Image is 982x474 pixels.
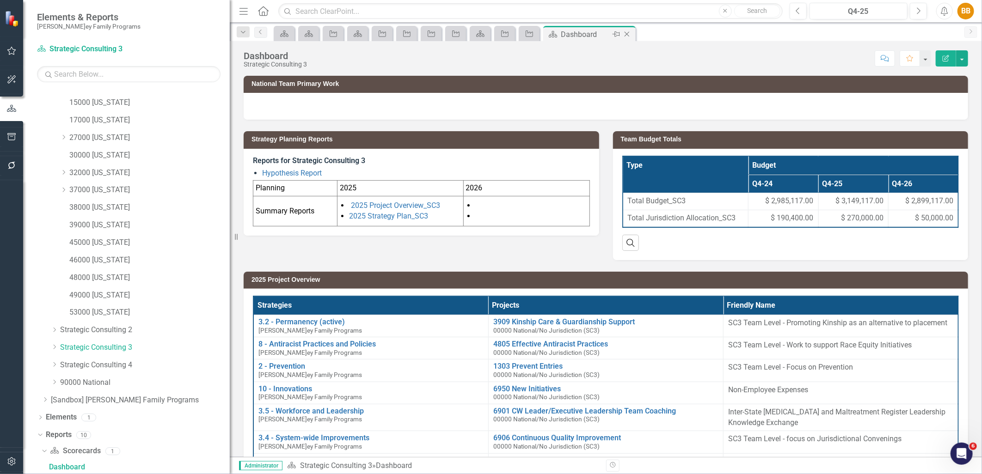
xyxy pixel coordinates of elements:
[724,359,958,382] td: Double-Click to Edit
[258,443,362,450] span: [PERSON_NAME]ey Family Programs
[628,213,744,224] span: Total Jurisdiction Allocation_SC3
[69,133,230,143] a: 27000 [US_STATE]
[258,415,362,423] span: [PERSON_NAME]ey Family Programs
[905,196,953,207] span: $ 2,899,117.00
[337,181,463,196] td: 2025
[258,362,484,371] a: 2 - Prevention
[253,337,488,359] td: Double-Click to Edit Right Click for Context Menu
[488,315,723,337] td: Double-Click to Edit Right Click for Context Menu
[835,196,884,207] span: $ 3,149,117.00
[244,51,307,61] div: Dashboard
[258,371,362,378] span: [PERSON_NAME]ey Family Programs
[69,115,230,126] a: 17000 [US_STATE]
[628,196,744,207] span: Total Budget_SC3
[728,318,947,327] span: SC3 Team Level - Promoting Kinship as an alternative to placement
[69,237,230,248] a: 45000 [US_STATE]
[493,443,600,450] span: 00000 National/No Jurisdiction (SC3)
[253,404,488,431] td: Double-Click to Edit Right Click for Context Menu
[258,456,484,465] a: 1 - Supportive Communities
[957,3,974,19] button: BB
[488,382,723,404] td: Double-Click to Edit Right Click for Context Menu
[488,404,723,431] td: Double-Click to Edit Right Click for Context Menu
[724,404,958,431] td: Double-Click to Edit
[493,362,718,371] a: 1303 Prevent Entries
[46,430,72,440] a: Reports
[253,315,488,337] td: Double-Click to Edit Right Click for Context Menu
[37,12,141,23] span: Elements & Reports
[493,318,718,326] a: 3909 Kinship Care & Guardianship Support
[5,11,21,27] img: ClearPoint Strategy
[49,463,230,471] div: Dashboard
[258,385,484,393] a: 10 - Innovations
[60,325,230,335] a: Strategic Consulting 2
[810,3,908,19] button: Q4-25
[262,169,322,177] a: Hypothesis Report
[349,212,428,220] a: 2025 Strategy Plan_SC3
[734,5,780,18] button: Search
[561,29,610,40] div: Dashboard
[60,342,230,353] a: Strategic Consulting 3
[351,201,440,210] a: 2025 Project Overview_SC3
[252,136,595,143] h3: Strategy Planning Reports
[258,393,362,401] span: [PERSON_NAME]ey Family Programs
[51,395,230,406] a: [Sandbox] [PERSON_NAME] Family Programs
[37,23,141,30] small: [PERSON_NAME]ey Family Programs
[60,377,230,388] a: 90000 National
[493,385,718,393] a: 6950 New Initiatives
[493,393,600,401] span: 00000 National/No Jurisdiction (SC3)
[300,461,372,470] a: Strategic Consulting 3
[813,6,904,17] div: Q4-25
[463,181,589,196] td: 2026
[256,206,335,217] p: Summary Reports
[69,202,230,213] a: 38000 [US_STATE]
[621,136,964,143] h3: Team Budget Totals
[493,407,718,415] a: 6901 CW Leader/Executive Leadership Team Coaching
[69,150,230,161] a: 30000 [US_STATE]
[488,431,723,453] td: Double-Click to Edit Right Click for Context Menu
[771,213,814,224] span: $ 190,400.00
[258,434,484,442] a: 3.4 - System-wide Improvements
[37,66,221,82] input: Search Below...
[69,168,230,178] a: 32000 [US_STATE]
[493,371,600,378] span: 00000 National/No Jurisdiction (SC3)
[253,431,488,453] td: Double-Click to Edit Right Click for Context Menu
[728,340,912,349] span: SC3 Team Level - Work to support Race Equity Initiatives
[69,220,230,231] a: 39000 [US_STATE]
[69,307,230,318] a: 53000 [US_STATE]
[253,382,488,404] td: Double-Click to Edit Right Click for Context Menu
[488,337,723,359] td: Double-Click to Edit Right Click for Context Menu
[258,349,362,356] span: [PERSON_NAME]ey Family Programs
[493,434,718,442] a: 6906 Continuous Quality Improvement
[69,255,230,266] a: 46000 [US_STATE]
[69,97,230,108] a: 15000 [US_STATE]
[841,213,884,224] span: $ 270,000.00
[69,290,230,301] a: 49000 [US_STATE]
[493,456,718,465] a: 1850 Family Resource Centers and Community Schools
[728,457,809,466] span: Family Resource Centers
[951,443,973,465] iframe: Intercom live chat
[258,318,484,326] a: 3.2 - Permanency (active)
[493,340,718,348] a: 4805 Effective Antiracist Practices
[287,461,599,471] div: »
[253,359,488,382] td: Double-Click to Edit Right Click for Context Menu
[488,359,723,382] td: Double-Click to Edit Right Click for Context Menu
[493,349,600,356] span: 00000 National/No Jurisdiction (SC3)
[970,443,977,450] span: 6
[69,185,230,195] a: 37000 [US_STATE]
[50,446,100,456] a: Scorecards
[37,44,153,55] a: Strategic Consulting 3
[258,340,484,348] a: 8 - Antiracist Practices and Policies
[728,434,902,443] span: SC3 Team Level - focus on Jurisdictional Convenings
[81,413,96,421] div: 1
[258,407,484,415] a: 3.5 - Workforce and Leadership
[258,327,362,334] span: [PERSON_NAME]ey Family Programs
[69,273,230,283] a: 48000 [US_STATE]
[244,61,307,68] div: Strategic Consulting 3
[252,276,964,283] h3: 2025 Project Overview
[253,156,365,165] strong: Reports for Strategic Consulting 3
[724,315,958,337] td: Double-Click to Edit
[728,363,853,371] span: SC3 Team Level - Focus on Prevention
[493,415,600,423] span: 00000 National/No Jurisdiction (SC3)
[376,461,412,470] div: Dashboard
